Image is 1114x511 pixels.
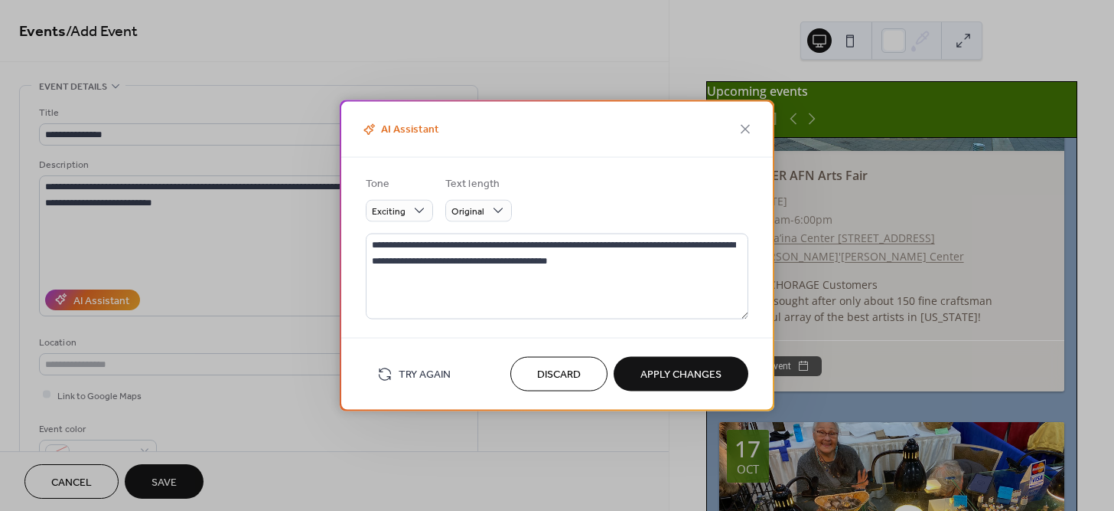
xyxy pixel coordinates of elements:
[537,367,581,383] span: Discard
[366,362,462,387] button: Try Again
[360,121,439,139] span: AI Assistant
[445,175,509,192] div: Text length
[399,367,451,383] span: Try Again
[372,203,406,221] span: Exciting
[614,357,748,391] button: Apply Changes
[510,357,607,391] button: Discard
[640,367,721,383] span: Apply Changes
[451,203,484,221] span: Original
[366,175,430,192] div: Tone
